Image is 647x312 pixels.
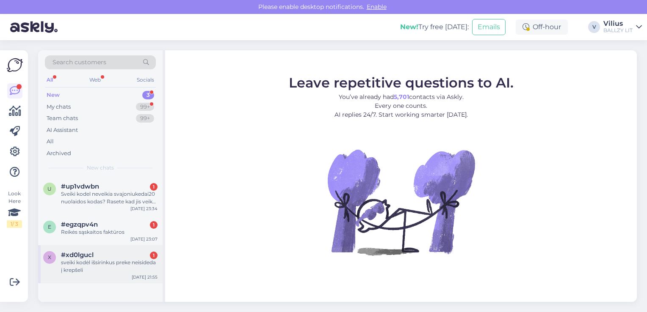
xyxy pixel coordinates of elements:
[48,254,51,260] span: x
[7,190,22,228] div: Look Here
[400,23,418,31] b: New!
[472,19,506,35] button: Emails
[130,205,158,212] div: [DATE] 23:34
[394,93,409,100] b: 5,701
[142,91,154,99] div: 3
[61,183,99,190] span: #up1vdwbn
[364,3,389,11] span: Enable
[132,274,158,280] div: [DATE] 21:55
[47,126,78,134] div: AI Assistant
[61,221,98,228] span: #egzqpv4n
[135,74,156,85] div: Socials
[53,58,106,67] span: Search customers
[47,149,71,158] div: Archived
[87,164,114,172] span: New chats
[400,22,469,32] div: Try free [DATE]:
[150,221,158,229] div: 1
[47,103,71,111] div: My chats
[61,251,94,259] span: #xd0lgucl
[47,137,54,146] div: All
[136,114,154,123] div: 99+
[150,252,158,259] div: 1
[47,114,78,123] div: Team chats
[47,91,60,99] div: New
[603,20,633,27] div: Vilius
[45,74,55,85] div: All
[603,27,633,34] div: BALLZY LIT
[47,186,52,192] span: u
[61,259,158,274] div: sveiki kodėl išsirinkus preke neisideda į krepšeli
[136,103,154,111] div: 99+
[88,74,102,85] div: Web
[48,224,51,230] span: e
[289,74,514,90] span: Leave repetitive questions to AI.
[61,190,158,205] div: Sveiki kodel neveikia svajoniukedai20 nuolaidos kodas? Rasete kad jis veiks iki 23:59, dabar yra ...
[150,183,158,191] div: 1
[588,21,600,33] div: V
[603,20,642,34] a: ViliusBALLZY LIT
[516,19,568,35] div: Off-hour
[325,126,477,278] img: No Chat active
[130,236,158,242] div: [DATE] 23:07
[61,228,158,236] div: Reikės sąskaitos faktūros
[7,220,22,228] div: 1 / 3
[7,57,23,73] img: Askly Logo
[289,92,514,119] p: You’ve already had contacts via Askly. Every one counts. AI replies 24/7. Start working smarter [...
